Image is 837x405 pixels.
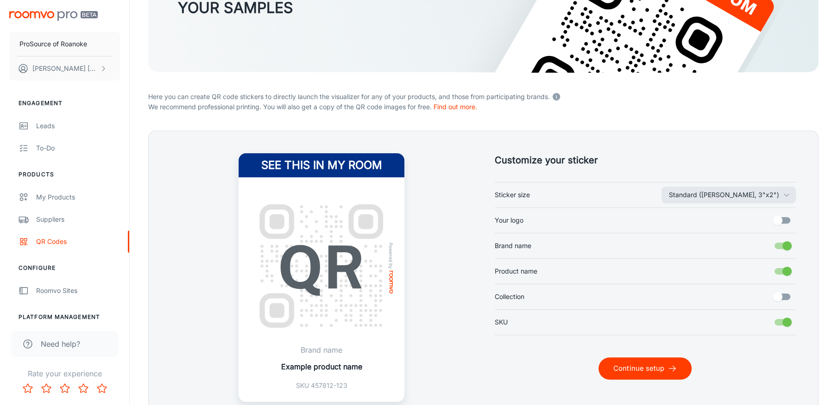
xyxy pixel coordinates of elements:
[36,121,120,131] div: Leads
[9,32,120,56] button: ProSource of Roanoke
[390,270,393,293] img: roomvo
[495,266,537,276] span: Product name
[148,90,818,102] p: Here you can create QR code stickers to directly launch the visualizer for any of your products, ...
[9,11,98,21] img: Roomvo PRO Beta
[36,214,120,224] div: Suppliers
[36,143,120,153] div: To-do
[598,357,692,380] button: Continue setup
[36,286,120,296] div: Roomvo Sites
[281,344,362,355] p: Brand name
[281,380,362,391] p: SKU 457812-123
[36,237,120,247] div: QR Codes
[281,361,362,372] p: Example product name
[56,379,74,398] button: Rate 3 star
[661,187,796,203] button: Sticker size
[495,215,523,225] span: Your logo
[36,192,120,202] div: My Products
[93,379,111,398] button: Rate 5 star
[41,338,80,349] span: Need help?
[239,153,404,177] h4: See this in my room
[19,379,37,398] button: Rate 1 star
[495,292,524,302] span: Collection
[148,102,818,112] p: We recommend professional printing. You will also get a copy of the QR code images for free.
[495,241,531,251] span: Brand name
[9,56,120,81] button: [PERSON_NAME] [PERSON_NAME]
[495,153,796,167] h5: Customize your sticker
[37,379,56,398] button: Rate 2 star
[19,39,87,49] p: ProSource of Roanoke
[434,103,477,111] a: Find out more.
[74,379,93,398] button: Rate 4 star
[495,190,530,200] span: Sticker size
[250,194,393,338] img: QR Code Example
[7,368,122,379] p: Rate your experience
[495,317,508,327] span: SKU
[387,242,396,268] span: Powered by
[32,63,98,74] p: [PERSON_NAME] [PERSON_NAME]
